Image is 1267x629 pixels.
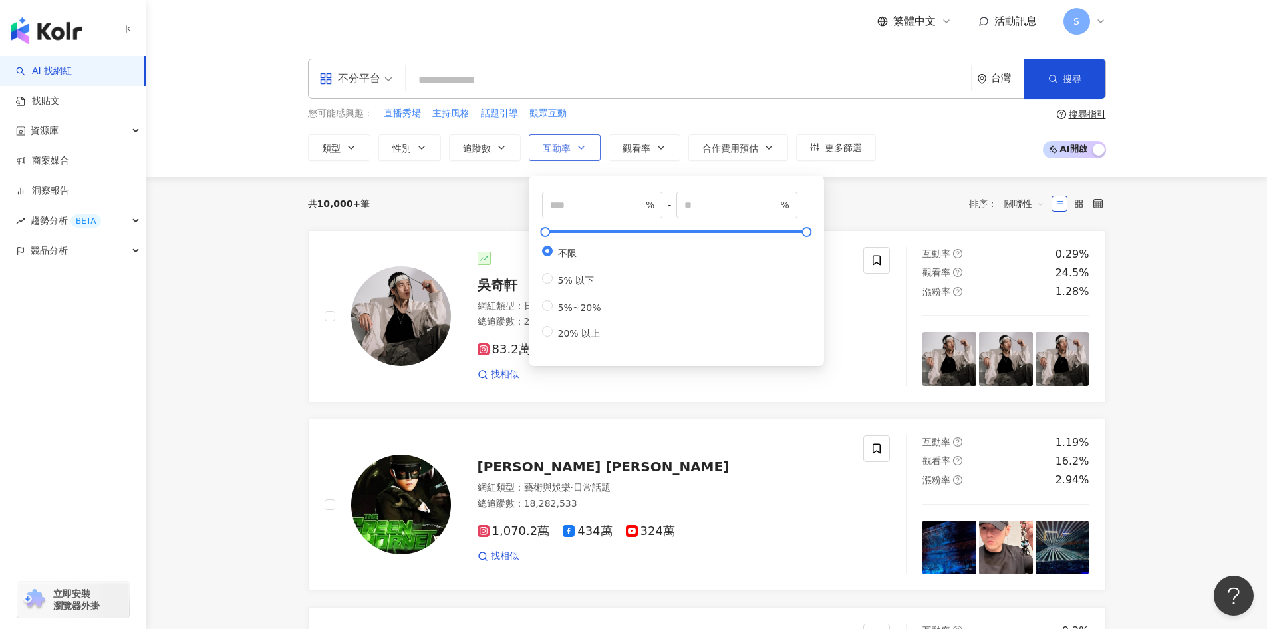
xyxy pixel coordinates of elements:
[16,184,69,198] a: 洞察報告
[384,107,421,120] span: 直播秀場
[1056,266,1089,280] div: 24.5%
[16,95,60,108] a: 找貼文
[1004,193,1044,214] span: 關聯性
[893,14,936,29] span: 繁體中文
[991,73,1024,84] div: 台灣
[922,267,950,278] span: 觀看率
[979,521,1033,574] img: post-image
[31,236,68,266] span: 競品分析
[922,475,950,485] span: 漲粉率
[53,588,100,612] span: 立即安裝 瀏覽器外掛
[922,521,976,574] img: post-image
[16,65,72,78] a: searchAI 找網紅
[478,343,531,357] span: 83.2萬
[953,268,962,277] span: question-circle
[977,74,987,84] span: environment
[553,302,607,313] span: 5%~20%
[1073,14,1079,29] span: S
[623,143,650,154] span: 觀看率
[1056,473,1089,487] div: 2.94%
[563,524,612,538] span: 434萬
[1036,521,1089,574] img: post-image
[922,332,976,386] img: post-image
[1056,435,1089,450] div: 1.19%
[781,198,789,212] span: %
[319,72,333,85] span: appstore
[17,582,129,618] a: chrome extension立即安裝 瀏覽器外掛
[478,550,519,563] a: 找相似
[481,107,518,120] span: 話題引導
[16,154,69,168] a: 商案媒合
[1057,110,1066,119] span: question-circle
[922,437,950,447] span: 互動率
[553,248,582,258] span: 不限
[662,198,676,212] span: -
[478,315,848,329] div: 總追蹤數 ： 20,920,378
[524,482,571,493] span: 藝術與娛樂
[529,134,601,161] button: 互動率
[317,198,361,209] span: 10,000+
[702,143,758,154] span: 合作費用預估
[449,134,521,161] button: 追蹤數
[969,193,1052,214] div: 排序：
[491,368,519,381] span: 找相似
[478,277,517,293] span: 吳奇軒
[480,106,519,121] button: 話題引導
[953,456,962,465] span: question-circle
[322,143,341,154] span: 類型
[688,134,788,161] button: 合作費用預估
[478,497,848,511] div: 總追蹤數 ： 18,282,533
[463,143,491,154] span: 追蹤數
[1056,247,1089,262] div: 0.29%
[922,248,950,259] span: 互動率
[543,143,571,154] span: 互動率
[308,107,373,120] span: 您可能感興趣：
[953,437,962,447] span: question-circle
[1056,284,1089,299] div: 1.28%
[825,142,862,153] span: 更多篩選
[1214,576,1254,616] iframe: Help Scout Beacon - Open
[796,134,876,161] button: 更多篩選
[609,134,680,161] button: 觀看率
[979,332,1033,386] img: post-image
[1056,454,1089,469] div: 16.2%
[351,455,451,554] img: KOL Avatar
[478,368,519,381] a: 找相似
[646,198,654,212] span: %
[953,249,962,258] span: question-circle
[529,106,567,121] button: 觀眾互動
[524,300,561,311] span: 日常話題
[922,455,950,466] span: 觀看率
[626,524,675,538] span: 324萬
[432,107,470,120] span: 主持風格
[1069,109,1106,120] div: 搜尋指引
[571,482,573,493] span: ·
[529,107,567,120] span: 觀眾互動
[953,475,962,485] span: question-circle
[432,106,470,121] button: 主持風格
[383,106,422,121] button: 直播秀場
[478,524,550,538] span: 1,070.2萬
[478,481,848,495] div: 網紅類型 ：
[16,216,25,226] span: rise
[1063,73,1081,84] span: 搜尋
[308,198,370,209] div: 共 筆
[11,17,82,44] img: logo
[953,287,962,296] span: question-circle
[573,482,611,493] span: 日常話題
[994,15,1037,27] span: 活動訊息
[308,134,370,161] button: 類型
[378,134,441,161] button: 性別
[1024,59,1105,99] button: 搜尋
[478,300,848,313] div: 網紅類型 ：
[491,550,519,563] span: 找相似
[922,286,950,297] span: 漲粉率
[553,275,600,286] span: 5% 以下
[553,328,606,339] span: 20% 以上
[308,419,1106,591] a: KOL Avatar[PERSON_NAME] [PERSON_NAME]網紅類型：藝術與娛樂·日常話題總追蹤數：18,282,5331,070.2萬434萬324萬找相似互動率question...
[1036,332,1089,386] img: post-image
[70,214,101,228] div: BETA
[21,589,47,610] img: chrome extension
[392,143,411,154] span: 性別
[31,206,101,236] span: 趨勢分析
